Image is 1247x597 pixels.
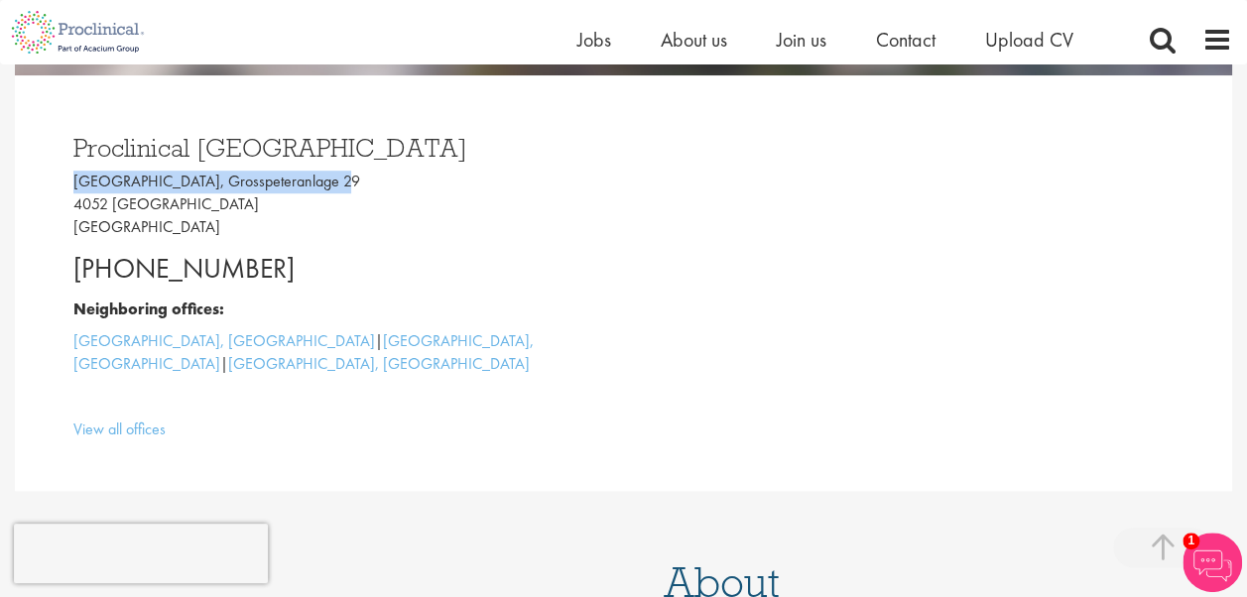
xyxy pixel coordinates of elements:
[73,330,609,376] p: | |
[73,330,534,374] a: [GEOGRAPHIC_DATA], [GEOGRAPHIC_DATA]
[73,298,224,319] b: Neighboring offices:
[228,353,530,374] a: [GEOGRAPHIC_DATA], [GEOGRAPHIC_DATA]
[73,249,609,289] p: [PHONE_NUMBER]
[1183,533,1199,549] span: 1
[73,330,375,351] a: [GEOGRAPHIC_DATA], [GEOGRAPHIC_DATA]
[73,135,609,161] h3: Proclinical [GEOGRAPHIC_DATA]
[777,27,826,53] a: Join us
[73,418,166,439] a: View all offices
[577,27,611,53] a: Jobs
[985,27,1073,53] a: Upload CV
[14,524,268,583] iframe: reCAPTCHA
[1183,533,1242,592] img: Chatbot
[876,27,935,53] a: Contact
[73,171,609,239] p: [GEOGRAPHIC_DATA], Grosspeteranlage 29 4052 [GEOGRAPHIC_DATA] [GEOGRAPHIC_DATA]
[661,27,727,53] a: About us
